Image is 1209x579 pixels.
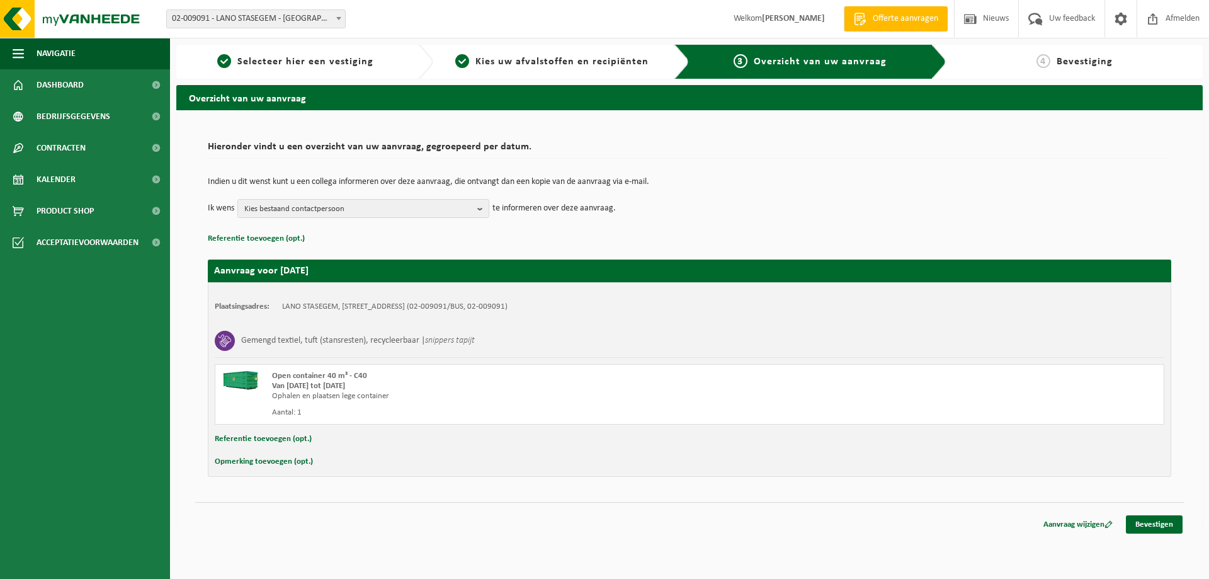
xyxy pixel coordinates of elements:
[215,454,313,470] button: Opmerking toevoegen (opt.)
[214,266,309,276] strong: Aanvraag voor [DATE]
[492,199,616,218] p: te informeren over deze aanvraag.
[183,54,408,69] a: 1Selecteer hier een vestiging
[1036,54,1050,68] span: 4
[208,142,1171,159] h2: Hieronder vindt u een overzicht van uw aanvraag, gegroepeerd per datum.
[215,431,312,447] button: Referentie toevoegen (opt.)
[440,54,665,69] a: 2Kies uw afvalstoffen en recipiënten
[215,302,270,311] strong: Plaatsingsadres:
[425,336,475,345] i: snippers tapijt
[208,199,234,218] p: Ik wens
[37,38,76,69] span: Navigatie
[1034,515,1122,534] a: Aanvraag wijzigen
[844,6,948,32] a: Offerte aanvragen
[241,331,475,351] h3: Gemengd textiel, tuft (stansresten), recycleerbaar |
[208,231,305,247] button: Referentie toevoegen (opt.)
[222,371,259,390] img: HK-XC-40-GN-00.png
[237,199,489,218] button: Kies bestaand contactpersoon
[734,54,747,68] span: 3
[272,372,367,380] span: Open container 40 m³ - C40
[37,227,139,258] span: Acceptatievoorwaarden
[282,302,508,312] td: LANO STASEGEM, [STREET_ADDRESS] (02-009091/BUS, 02-009091)
[272,391,740,401] div: Ophalen en plaatsen lege container
[37,101,110,132] span: Bedrijfsgegevens
[244,200,472,219] span: Kies bestaand contactpersoon
[37,164,76,195] span: Kalender
[1126,515,1183,534] a: Bevestigen
[167,10,345,28] span: 02-009091 - LANO STASEGEM - HARELBEKE
[1057,57,1113,67] span: Bevestiging
[272,382,345,390] strong: Van [DATE] tot [DATE]
[237,57,373,67] span: Selecteer hier een vestiging
[455,54,469,68] span: 2
[37,69,84,101] span: Dashboard
[475,57,649,67] span: Kies uw afvalstoffen en recipiënten
[208,178,1171,186] p: Indien u dit wenst kunt u een collega informeren over deze aanvraag, die ontvangt dan een kopie v...
[870,13,941,25] span: Offerte aanvragen
[272,408,740,418] div: Aantal: 1
[166,9,346,28] span: 02-009091 - LANO STASEGEM - HARELBEKE
[37,195,94,227] span: Product Shop
[762,14,825,23] strong: [PERSON_NAME]
[176,85,1203,110] h2: Overzicht van uw aanvraag
[754,57,887,67] span: Overzicht van uw aanvraag
[217,54,231,68] span: 1
[37,132,86,164] span: Contracten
